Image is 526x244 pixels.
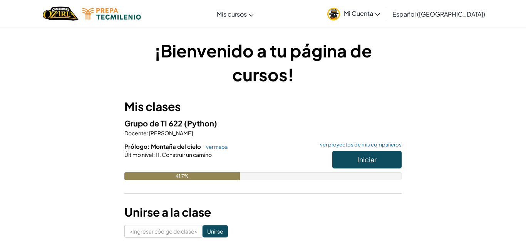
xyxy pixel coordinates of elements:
font: Mi Cuenta [344,9,373,17]
font: [PERSON_NAME] [149,130,193,136]
font: Prólogo: Montaña del cielo [124,143,201,150]
font: Mis clases [124,99,181,114]
font: : [153,151,155,158]
button: Iniciar [332,151,402,168]
img: Logotipo de Tecmilenio [82,8,141,20]
font: Español ([GEOGRAPHIC_DATA]) [392,10,485,18]
a: Mis cursos [213,3,258,24]
a: Mi Cuenta [323,2,384,26]
font: Docente [124,130,147,136]
font: Unirse a la clase [124,205,211,219]
img: Hogar [43,6,79,22]
font: 41,7% [176,173,189,179]
font: ver mapa [206,144,228,150]
font: : [147,130,148,136]
font: Mis cursos [217,10,247,18]
input: Unirse [203,225,228,237]
img: avatar [327,8,340,20]
font: Construir un camino [162,151,212,158]
font: Último nivel [124,151,153,158]
input: <Ingresar código de clase> [124,225,203,238]
font: Grupo de TI 622 [124,118,183,128]
font: ver proyectos de mis compañeros [320,141,402,148]
a: Logotipo de Ozaria de CodeCombat [43,6,79,22]
font: 11. [156,151,161,158]
font: Iniciar [357,155,377,164]
a: Español ([GEOGRAPHIC_DATA]) [389,3,489,24]
font: ¡Bienvenido a tu página de cursos! [154,40,372,85]
font: (Python) [184,118,217,128]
